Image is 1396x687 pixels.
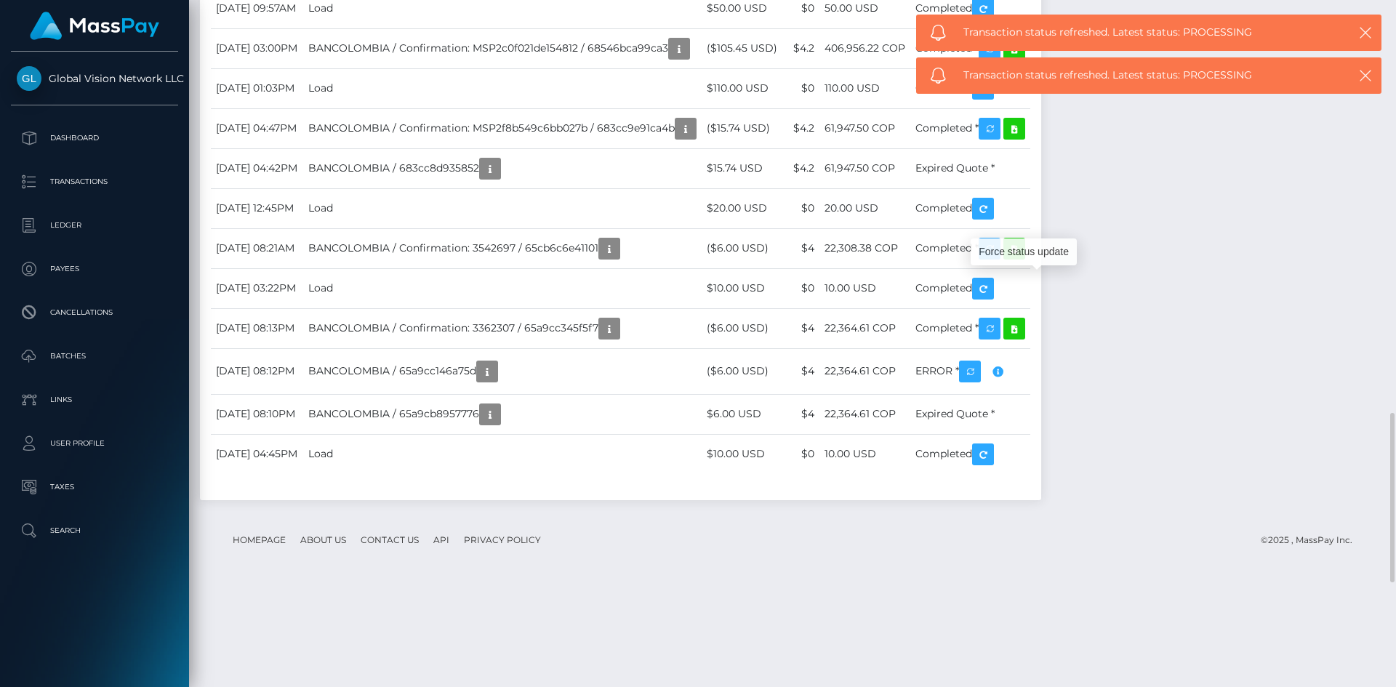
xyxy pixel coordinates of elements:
td: BANCOLOMBIA / 65a9cc146a75d [303,348,702,394]
td: Expired Quote * [910,394,1030,434]
td: ($6.00 USD) [702,228,782,268]
td: Completed [910,188,1030,228]
td: ($105.45 USD) [702,28,782,68]
td: 20.00 USD [819,188,910,228]
a: Transactions [11,164,178,200]
td: Completed * [910,308,1030,348]
td: BANCOLOMBIA / Confirmation: MSP2c0f021de154812 / 68546bca99ca3 [303,28,702,68]
td: [DATE] 08:13PM [211,308,303,348]
td: BANCOLOMBIA / Confirmation: MSP2f8b549c6bb027b / 683cc9e91ca4b [303,108,702,148]
a: Cancellations [11,294,178,331]
a: Payees [11,251,178,287]
td: $4 [782,308,819,348]
td: $0 [782,188,819,228]
td: Load [303,68,702,108]
td: Completed * [910,108,1030,148]
p: User Profile [17,433,172,454]
td: $4.2 [782,148,819,188]
td: [DATE] 08:10PM [211,394,303,434]
td: [DATE] 03:00PM [211,28,303,68]
td: 22,364.61 COP [819,394,910,434]
div: Force status update [971,238,1077,265]
td: ($6.00 USD) [702,348,782,394]
td: $6.00 USD [702,394,782,434]
td: BANCOLOMBIA / 683cc8d935852 [303,148,702,188]
td: 22,364.61 COP [819,308,910,348]
p: Cancellations [17,302,172,324]
td: 10.00 USD [819,434,910,474]
td: $4.2 [782,108,819,148]
td: Completed * [910,228,1030,268]
p: Search [17,520,172,542]
td: 406,956.22 COP [819,28,910,68]
div: © 2025 , MassPay Inc. [1261,532,1363,548]
span: Transaction status refreshed. Latest status: PROCESSING [963,25,1323,40]
td: BANCOLOMBIA / 65a9cb8957776 [303,394,702,434]
a: Search [11,513,178,549]
td: 61,947.50 COP [819,148,910,188]
td: [DATE] 01:03PM [211,68,303,108]
td: $4 [782,228,819,268]
p: Ledger [17,214,172,236]
a: Privacy Policy [458,529,547,551]
p: Taxes [17,476,172,498]
td: Load [303,434,702,474]
img: Global Vision Network LLC [17,66,41,91]
a: Ledger [11,207,178,244]
p: Transactions [17,171,172,193]
td: $0 [782,68,819,108]
td: [DATE] 04:42PM [211,148,303,188]
a: Batches [11,338,178,374]
p: Payees [17,258,172,280]
p: Links [17,389,172,411]
td: $0 [782,434,819,474]
td: [DATE] 04:47PM [211,108,303,148]
td: Completed [910,68,1030,108]
td: 22,364.61 COP [819,348,910,394]
td: ERROR * [910,348,1030,394]
td: $4.2 [782,28,819,68]
a: Homepage [227,529,292,551]
td: Load [303,188,702,228]
td: 110.00 USD [819,68,910,108]
td: [DATE] 12:45PM [211,188,303,228]
p: Dashboard [17,127,172,149]
td: Completed [910,268,1030,308]
td: $10.00 USD [702,434,782,474]
a: User Profile [11,425,178,462]
a: Taxes [11,469,178,505]
td: ($6.00 USD) [702,308,782,348]
td: $110.00 USD [702,68,782,108]
td: [DATE] 08:21AM [211,228,303,268]
td: Completed * [910,28,1030,68]
td: BANCOLOMBIA / Confirmation: 3542697 / 65cb6c6e41101 [303,228,702,268]
td: 61,947.50 COP [819,108,910,148]
span: Global Vision Network LLC [11,72,178,85]
td: 10.00 USD [819,268,910,308]
td: ($15.74 USD) [702,108,782,148]
td: [DATE] 03:22PM [211,268,303,308]
td: BANCOLOMBIA / Confirmation: 3362307 / 65a9cc345f5f7 [303,308,702,348]
td: $15.74 USD [702,148,782,188]
td: $20.00 USD [702,188,782,228]
td: [DATE] 08:12PM [211,348,303,394]
td: $0 [782,268,819,308]
td: $4 [782,348,819,394]
td: 22,308.38 COP [819,228,910,268]
a: Contact Us [355,529,425,551]
p: Batches [17,345,172,367]
td: $10.00 USD [702,268,782,308]
a: API [428,529,455,551]
td: Expired Quote * [910,148,1030,188]
td: Load [303,268,702,308]
a: Dashboard [11,120,178,156]
td: $4 [782,394,819,434]
img: MassPay Logo [30,12,159,40]
span: Transaction status refreshed. Latest status: PROCESSING [963,68,1323,83]
td: Completed [910,434,1030,474]
a: About Us [294,529,352,551]
td: [DATE] 04:45PM [211,434,303,474]
a: Links [11,382,178,418]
